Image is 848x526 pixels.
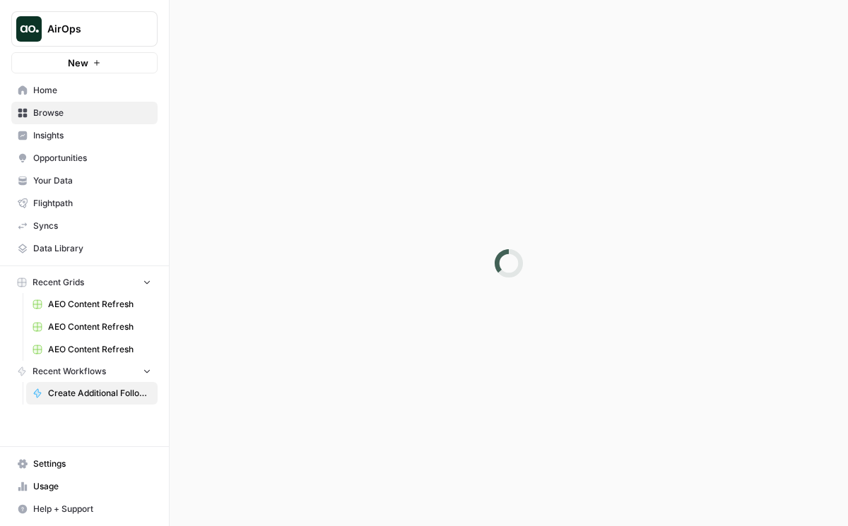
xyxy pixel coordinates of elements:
[33,220,151,232] span: Syncs
[11,192,158,215] a: Flightpath
[33,458,151,470] span: Settings
[33,197,151,210] span: Flightpath
[11,169,158,192] a: Your Data
[47,22,133,36] span: AirOps
[16,16,42,42] img: AirOps Logo
[11,272,158,293] button: Recent Grids
[48,343,151,356] span: AEO Content Refresh
[11,215,158,237] a: Syncs
[11,361,158,382] button: Recent Workflows
[11,124,158,147] a: Insights
[11,237,158,260] a: Data Library
[26,316,158,338] a: AEO Content Refresh
[33,503,151,515] span: Help + Support
[11,475,158,498] a: Usage
[26,382,158,405] a: Create Additional Follow-Up
[26,338,158,361] a: AEO Content Refresh
[11,147,158,169] a: Opportunities
[33,365,106,378] span: Recent Workflows
[11,11,158,47] button: Workspace: AirOps
[48,321,151,333] span: AEO Content Refresh
[33,107,151,119] span: Browse
[11,102,158,124] a: Browse
[33,276,84,289] span: Recent Grids
[68,56,88,70] span: New
[11,498,158,520] button: Help + Support
[33,129,151,142] span: Insights
[48,298,151,311] span: AEO Content Refresh
[26,293,158,316] a: AEO Content Refresh
[48,387,151,400] span: Create Additional Follow-Up
[11,453,158,475] a: Settings
[33,152,151,165] span: Opportunities
[11,52,158,73] button: New
[33,174,151,187] span: Your Data
[33,480,151,493] span: Usage
[33,242,151,255] span: Data Library
[11,79,158,102] a: Home
[33,84,151,97] span: Home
